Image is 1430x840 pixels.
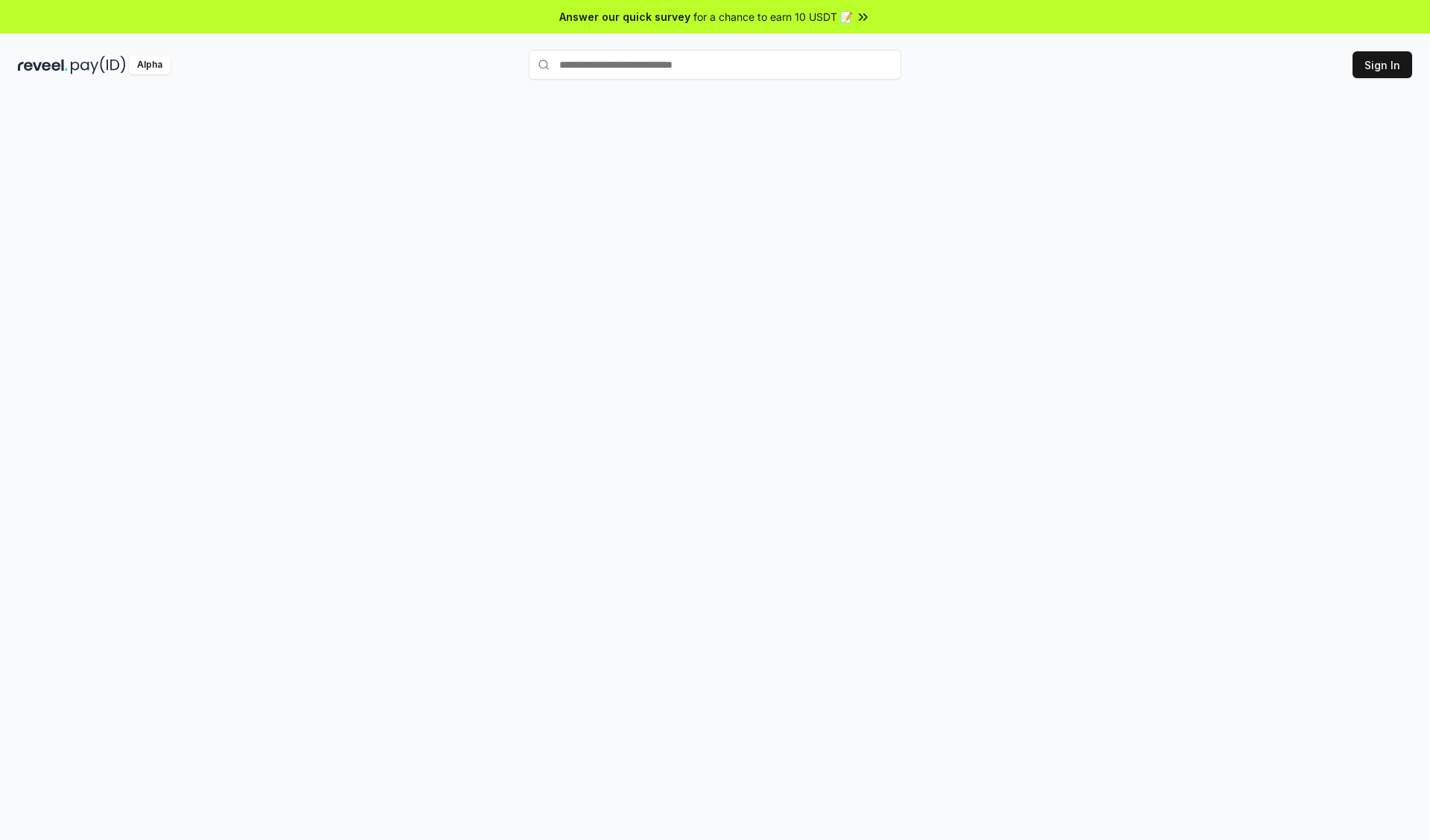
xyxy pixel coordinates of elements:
span: for a chance to earn 10 USDT 📝 [693,9,853,25]
span: Answer our quick survey [559,9,690,25]
button: Sign In [1353,51,1412,78]
div: Alpha [129,56,171,74]
img: reveel_dark [18,56,68,74]
img: pay_id [71,56,126,74]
